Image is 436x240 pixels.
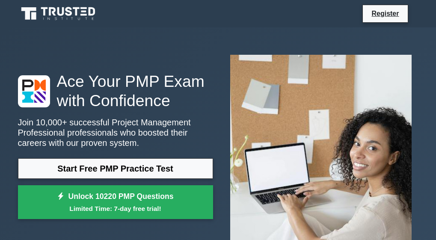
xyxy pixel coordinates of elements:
[18,117,213,148] p: Join 10,000+ successful Project Management Professional professionals who boosted their careers w...
[18,72,213,110] h1: Ace Your PMP Exam with Confidence
[18,158,213,179] a: Start Free PMP Practice Test
[366,8,404,19] a: Register
[29,204,202,213] small: Limited Time: 7-day free trial!
[18,185,213,219] a: Unlock 10220 PMP QuestionsLimited Time: 7-day free trial!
